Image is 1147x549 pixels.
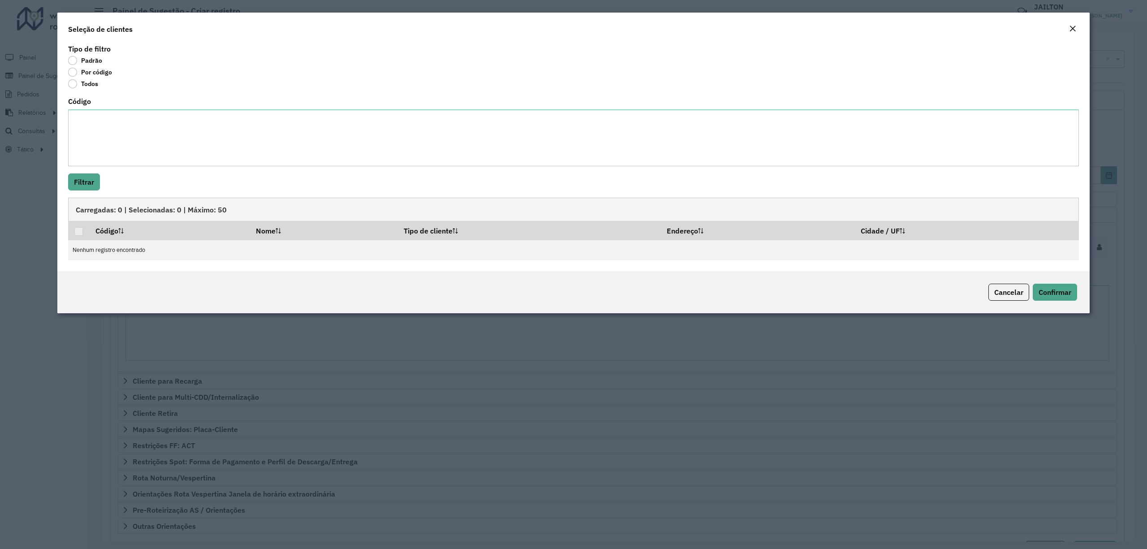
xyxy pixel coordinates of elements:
em: Fechar [1069,25,1076,32]
th: Cidade / UF [854,221,1078,240]
th: Código [89,221,250,240]
button: Cancelar [988,284,1029,301]
span: Cancelar [994,288,1023,297]
label: Tipo de filtro [68,43,111,54]
button: Filtrar [68,173,100,190]
span: Confirmar [1039,288,1071,297]
button: Close [1066,23,1079,35]
label: Por código [68,68,112,77]
label: Código [68,96,91,107]
td: Nenhum registro encontrado [68,240,1079,260]
h4: Seleção de clientes [68,24,133,35]
label: Todos [68,79,98,88]
th: Tipo de cliente [397,221,660,240]
button: Confirmar [1033,284,1077,301]
div: Carregadas: 0 | Selecionadas: 0 | Máximo: 50 [68,198,1079,221]
th: Endereço [660,221,854,240]
label: Padrão [68,56,102,65]
th: Nome [250,221,397,240]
